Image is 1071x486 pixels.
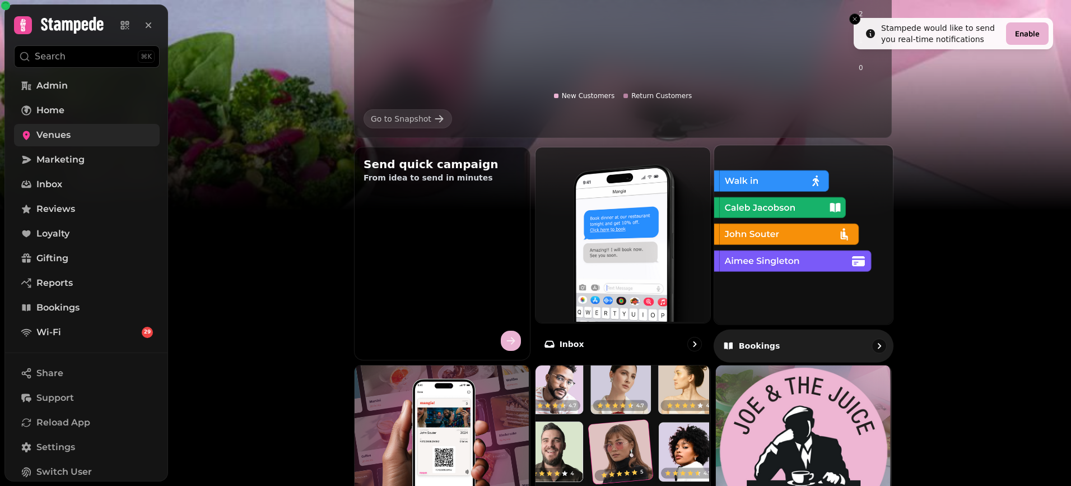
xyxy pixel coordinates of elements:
[713,144,892,323] img: Bookings
[36,227,69,240] span: Loyalty
[144,328,151,336] span: 29
[14,247,160,270] a: Gifting
[14,149,160,171] a: Marketing
[623,91,692,100] div: Return Customers
[36,252,68,265] span: Gifting
[14,124,160,146] a: Venues
[14,45,160,68] button: Search⌘K
[714,145,893,362] a: BookingsBookings
[859,64,863,72] tspan: 0
[14,461,160,483] button: Switch User
[535,147,711,360] a: InboxInbox
[36,79,68,92] span: Admin
[14,436,160,459] a: Settings
[14,272,160,294] a: Reports
[36,104,64,117] span: Home
[14,321,160,344] a: Wi-Fi29
[36,367,63,380] span: Share
[36,465,92,479] span: Switch User
[36,153,85,166] span: Marketing
[364,156,521,172] h2: Send quick campaign
[14,99,160,122] a: Home
[36,276,73,290] span: Reports
[36,441,75,454] span: Settings
[371,113,431,124] div: Go to Snapshot
[14,75,160,97] a: Admin
[354,147,530,360] button: Send quick campaignFrom idea to send in minutes
[14,297,160,319] a: Bookings
[14,362,160,385] button: Share
[36,301,80,314] span: Bookings
[881,22,1002,45] div: Stampede would like to send you real-time notifications
[554,91,615,100] div: New Customers
[36,178,62,191] span: Inbox
[14,411,160,434] button: Reload App
[36,416,90,429] span: Reload App
[560,339,584,350] p: Inbox
[534,146,710,322] img: Inbox
[364,172,521,183] p: From idea to send in minutes
[849,13,860,25] button: Close toast
[14,223,160,245] a: Loyalty
[14,387,160,409] button: Support
[364,109,452,128] a: Go to Snapshot
[14,173,160,196] a: Inbox
[36,128,71,142] span: Venues
[689,339,700,350] svg: go to
[36,326,61,339] span: Wi-Fi
[138,50,155,63] div: ⌘K
[36,202,75,216] span: Reviews
[873,340,884,351] svg: go to
[36,391,74,405] span: Support
[739,340,780,351] p: Bookings
[1006,22,1049,45] button: Enable
[35,50,66,63] p: Search
[14,198,160,220] a: Reviews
